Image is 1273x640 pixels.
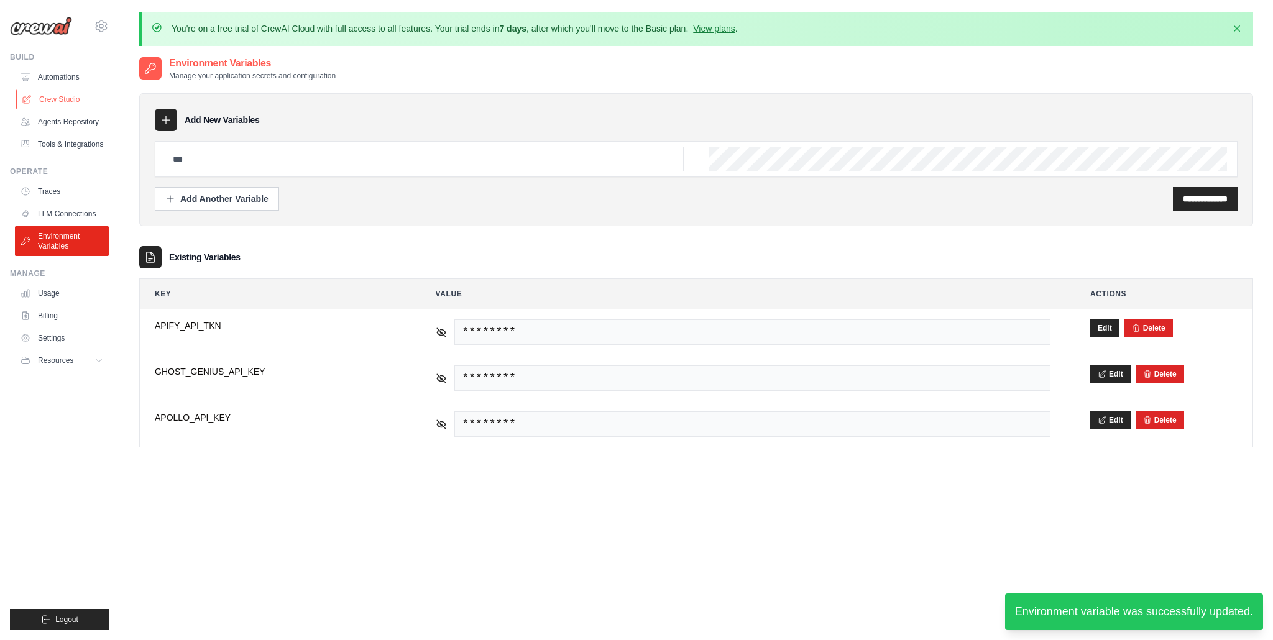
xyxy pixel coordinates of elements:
[15,134,109,154] a: Tools & Integrations
[10,268,109,278] div: Manage
[155,411,396,424] span: APOLLO_API_KEY
[693,24,735,34] a: View plans
[1005,593,1263,630] div: Environment variable was successfully updated.
[15,226,109,256] a: Environment Variables
[15,350,109,370] button: Resources
[1090,365,1131,383] button: Edit
[55,615,78,624] span: Logout
[172,22,738,35] p: You're on a free trial of CrewAI Cloud with full access to all features. Your trial ends in , aft...
[169,251,241,263] h3: Existing Variables
[15,283,109,303] a: Usage
[1143,415,1177,425] button: Delete
[10,167,109,176] div: Operate
[16,89,110,109] a: Crew Studio
[185,114,260,126] h3: Add New Variables
[169,71,336,81] p: Manage your application secrets and configuration
[1090,411,1131,429] button: Edit
[15,112,109,132] a: Agents Repository
[10,609,109,630] button: Logout
[155,365,396,378] span: GHOST_GENIUS_API_KEY
[421,279,1066,309] th: Value
[165,193,269,205] div: Add Another Variable
[1090,319,1119,337] button: Edit
[140,279,411,309] th: Key
[169,56,336,71] h2: Environment Variables
[155,187,279,211] button: Add Another Variable
[15,181,109,201] a: Traces
[15,306,109,326] a: Billing
[1075,279,1252,309] th: Actions
[38,355,73,365] span: Resources
[15,204,109,224] a: LLM Connections
[499,24,526,34] strong: 7 days
[15,67,109,87] a: Automations
[15,328,109,348] a: Settings
[155,319,396,332] span: APIFY_API_TKN
[1143,369,1177,379] button: Delete
[10,17,72,35] img: Logo
[10,52,109,62] div: Build
[1132,323,1165,333] button: Delete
